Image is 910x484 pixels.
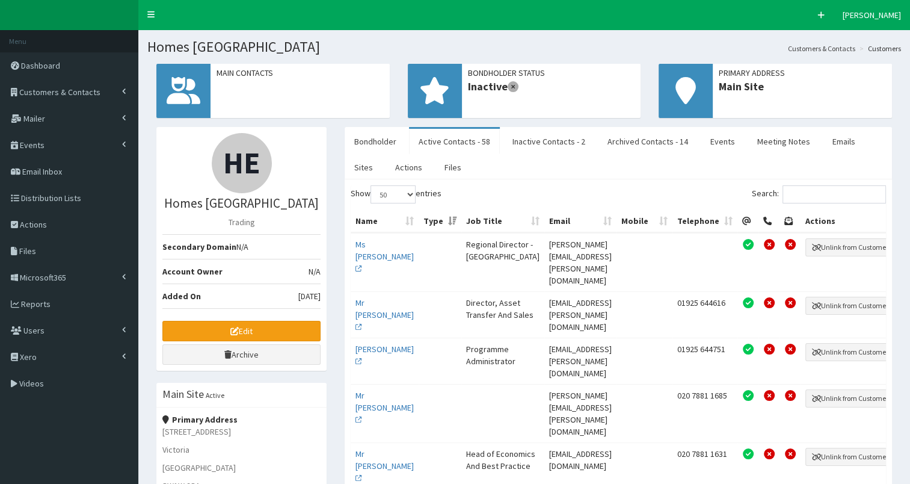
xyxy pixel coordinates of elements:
span: Email Inbox [22,166,62,177]
p: Trading [162,216,321,228]
td: [EMAIL_ADDRESS][PERSON_NAME][DOMAIN_NAME] [544,291,616,338]
td: [PERSON_NAME][EMAIL_ADDRESS][PERSON_NAME][DOMAIN_NAME] [544,233,616,291]
span: Main Contacts [217,67,384,79]
span: Files [19,246,36,256]
a: Meeting Notes [748,129,820,154]
b: Added On [162,291,201,302]
span: Actions [20,219,47,230]
span: [DATE] [298,290,321,302]
span: Xero [20,352,37,362]
h3: Homes [GEOGRAPHIC_DATA] [162,196,321,210]
th: Type: activate to sort column ascending [419,210,461,233]
th: Telephone Permission [758,210,779,233]
td: [EMAIL_ADDRESS][PERSON_NAME][DOMAIN_NAME] [544,338,616,384]
b: Account Owner [162,266,223,277]
th: Email Permission [737,210,758,233]
a: Active Contacts - 58 [409,129,500,154]
td: Programme Administrator [461,338,544,384]
td: Director, Asset Transfer And Sales [461,291,544,338]
td: 020 7881 1685 [672,384,737,442]
a: Archive [162,344,321,365]
a: Mr [PERSON_NAME] [355,297,414,332]
button: Unlink from Customer [805,297,895,315]
h1: Homes [GEOGRAPHIC_DATA] [147,39,901,55]
span: Inactive [468,79,635,95]
span: Dashboard [21,60,60,71]
th: Actions [801,210,900,233]
th: Email: activate to sort column ascending [544,210,616,233]
td: 01925 644751 [672,338,737,384]
span: Main Site [719,79,886,95]
span: Bondholder Status [468,67,635,79]
span: Customers & Contacts [19,87,100,98]
strong: Primary Address [162,414,238,425]
td: Regional Director - [GEOGRAPHIC_DATA] [461,233,544,291]
span: Users [23,325,45,336]
a: Archived Contacts - 14 [598,129,698,154]
span: Distribution Lists [21,193,81,203]
p: Victoria [162,444,321,456]
span: HE [223,144,260,182]
a: Mr [PERSON_NAME] [355,448,414,483]
select: Showentries [370,185,416,203]
button: Unlink from Customer [805,343,895,361]
button: Unlink from Customer [805,238,895,256]
a: Customers & Contacts [788,43,855,54]
p: [STREET_ADDRESS] [162,426,321,438]
td: [PERSON_NAME][EMAIL_ADDRESS][PERSON_NAME][DOMAIN_NAME] [544,384,616,442]
span: Microsoft365 [20,272,66,283]
a: Inactive Contacts - 2 [503,129,595,154]
a: Events [701,129,745,154]
a: [PERSON_NAME] [355,344,414,367]
a: Emails [823,129,865,154]
a: Ms [PERSON_NAME] [355,239,414,274]
label: Search: [752,185,886,203]
a: Actions [386,155,432,180]
span: [PERSON_NAME] [843,10,901,20]
span: Reports [21,299,51,309]
small: Active [206,391,224,400]
a: Files [435,155,471,180]
span: Mailer [23,113,45,124]
a: Bondholder [345,129,406,154]
th: Mobile: activate to sort column ascending [616,210,672,233]
b: Secondary Domain [162,241,236,252]
a: Edit [162,321,321,341]
th: Job Title: activate to sort column ascending [461,210,544,233]
a: Mr [PERSON_NAME] [355,390,414,425]
li: N/A [162,234,321,259]
span: N/A [309,265,321,278]
th: Name: activate to sort column ascending [351,210,419,233]
h3: Main Site [162,389,204,400]
span: Primary Address [719,67,886,79]
span: Videos [19,378,44,389]
p: [GEOGRAPHIC_DATA] [162,462,321,474]
button: Unlink from Customer [805,448,895,466]
a: Sites [345,155,383,180]
span: Events [20,140,45,150]
th: Telephone: activate to sort column ascending [672,210,737,233]
td: 01925 644616 [672,291,737,338]
button: Unlink from Customer [805,389,895,408]
li: Customers [856,43,901,54]
th: Post Permission [779,210,801,233]
label: Show entries [351,185,441,203]
input: Search: [782,185,886,203]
